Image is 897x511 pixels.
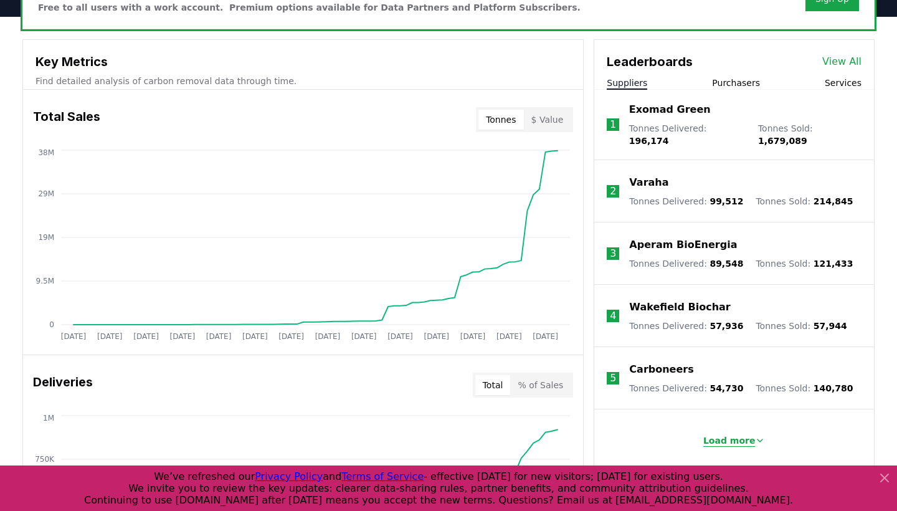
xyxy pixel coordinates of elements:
span: 89,548 [710,259,743,269]
p: 5 [610,371,616,386]
span: 54,730 [710,383,743,393]
p: Tonnes Delivered : [629,320,743,332]
tspan: [DATE] [424,332,449,341]
tspan: [DATE] [242,332,268,341]
button: Purchasers [712,77,760,89]
p: Tonnes Delivered : [629,195,743,208]
button: $ Value [524,110,571,130]
span: 121,433 [814,259,853,269]
tspan: [DATE] [315,332,341,341]
button: % of Sales [510,375,571,395]
span: 1,679,089 [758,136,807,146]
a: Aperam BioEnergia [629,237,737,252]
p: Tonnes Sold : [756,382,853,394]
span: 140,780 [814,383,853,393]
p: 3 [610,246,616,261]
tspan: [DATE] [533,332,558,341]
tspan: [DATE] [133,332,159,341]
span: 196,174 [629,136,669,146]
a: Exomad Green [629,102,711,117]
span: 214,845 [814,196,853,206]
tspan: [DATE] [61,332,87,341]
tspan: 38M [38,148,54,157]
p: Load more [703,434,756,447]
span: 99,512 [710,196,743,206]
tspan: [DATE] [351,332,377,341]
h3: Deliveries [33,373,93,398]
p: Find detailed analysis of carbon removal data through time. [36,75,571,87]
button: Tonnes [478,110,523,130]
span: 57,944 [814,321,847,331]
p: 2 [610,184,616,199]
button: Services [825,77,861,89]
tspan: 9.5M [36,277,54,285]
tspan: 1M [43,414,54,423]
a: View All [822,54,861,69]
a: Carboneers [629,362,693,377]
h3: Total Sales [33,107,100,132]
tspan: 29M [38,189,54,198]
p: Tonnes Sold : [758,122,861,147]
p: 4 [610,308,616,323]
button: Total [475,375,511,395]
p: Tonnes Sold : [756,195,853,208]
tspan: [DATE] [387,332,413,341]
h3: Leaderboards [607,52,693,71]
tspan: [DATE] [460,332,486,341]
h3: Key Metrics [36,52,571,71]
button: Suppliers [607,77,647,89]
span: 57,936 [710,321,743,331]
tspan: 750K [35,455,55,464]
tspan: [DATE] [170,332,196,341]
button: Load more [693,428,776,453]
tspan: [DATE] [278,332,304,341]
p: Tonnes Sold : [756,257,853,270]
p: Tonnes Delivered : [629,382,743,394]
a: Varaha [629,175,668,190]
tspan: 0 [49,320,54,329]
tspan: [DATE] [496,332,522,341]
p: Tonnes Delivered : [629,257,743,270]
p: Tonnes Sold : [756,320,847,332]
tspan: [DATE] [206,332,232,341]
p: Free to all users with a work account. Premium options available for Data Partners and Platform S... [38,1,581,14]
tspan: 19M [38,233,54,242]
a: Wakefield Biochar [629,300,730,315]
tspan: [DATE] [97,332,123,341]
p: 1 [610,117,616,132]
p: Tonnes Delivered : [629,122,746,147]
